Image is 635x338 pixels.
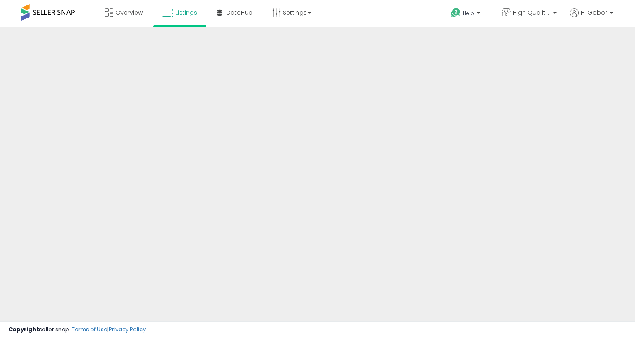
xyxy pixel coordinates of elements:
[72,325,107,333] a: Terms of Use
[444,1,489,27] a: Help
[570,8,613,27] a: Hi Gabor
[109,325,146,333] a: Privacy Policy
[115,8,143,17] span: Overview
[581,8,607,17] span: Hi Gabor
[8,326,146,334] div: seller snap | |
[463,10,474,17] span: Help
[226,8,253,17] span: DataHub
[8,325,39,333] strong: Copyright
[450,8,461,18] i: Get Help
[513,8,551,17] span: High Quality Good Prices
[175,8,197,17] span: Listings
